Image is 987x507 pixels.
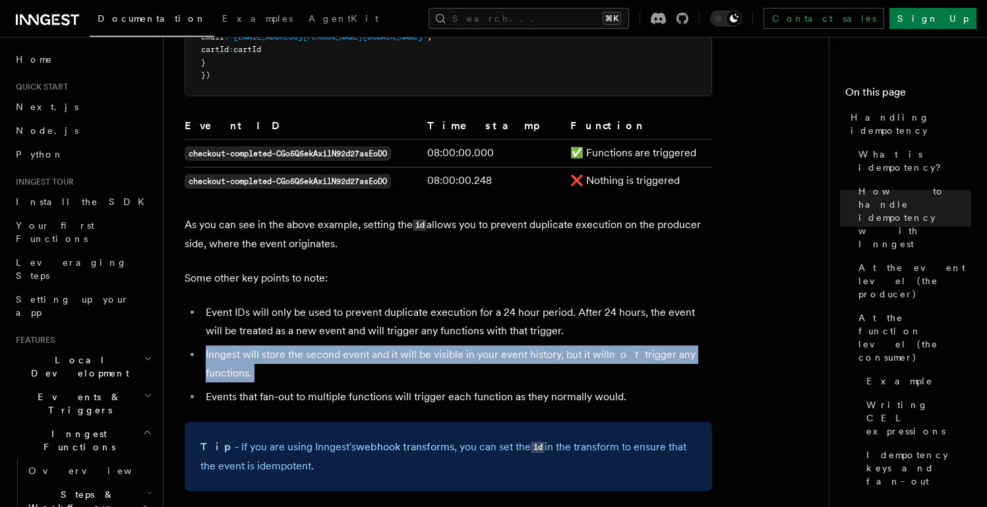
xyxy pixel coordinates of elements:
a: Your first Functions [11,214,155,251]
span: Overview [28,465,164,476]
a: At the function level (the consumer) [853,306,971,369]
li: Events that fan-out to multiple functions will trigger each function as they normally would. [202,388,712,406]
td: ❌ Nothing is triggered [565,167,712,194]
code: checkout-completed-CGo5Q5ekAxilN92d27asEoDO [185,146,391,161]
span: Features [11,335,55,345]
td: ✅ Functions are triggered [565,139,712,167]
span: AgentKit [309,13,378,24]
kbd: ⌘K [603,12,621,25]
code: id [413,220,427,231]
span: Setting up your app [16,294,129,318]
span: : [224,32,229,42]
strong: Tip [200,440,235,453]
span: How to handle idempotency with Inngest [858,185,971,251]
a: At the event level (the producer) [853,256,971,306]
td: 08:00:00.248 [422,167,565,194]
a: Handling idempotency [845,105,971,142]
li: Inngest will store the second event and it will be visible in your event history, but it will tri... [202,345,712,382]
p: Some other key points to note: [185,269,712,287]
span: Node.js [16,125,78,136]
button: Events & Triggers [11,385,155,422]
span: }) [201,71,210,80]
p: - If you are using Inngest's , you can set the in the transform to ensure that the event is idemp... [200,438,696,475]
a: Writing CEL expressions [861,393,971,443]
span: cartId [233,45,261,54]
a: Home [11,47,155,71]
span: Inngest Functions [11,427,142,454]
a: Example [861,369,971,393]
span: Your first Functions [16,220,94,244]
button: Inngest Functions [11,422,155,459]
span: Writing CEL expressions [866,398,971,438]
a: AgentKit [301,4,386,36]
a: Documentation [90,4,214,37]
span: } [201,58,206,67]
span: Documentation [98,13,206,24]
span: , [427,32,432,42]
a: Install the SDK [11,190,155,214]
span: Example [866,374,933,388]
button: Search...⌘K [429,8,629,29]
a: How to handle idempotency with Inngest [853,179,971,256]
span: Python [16,149,64,160]
button: Toggle dark mode [710,11,742,26]
span: Install the SDK [16,196,152,207]
span: : [229,45,233,54]
a: Setting up your app [11,287,155,324]
span: Handling idempotency [851,111,971,137]
span: Examples [222,13,293,24]
th: Function [565,117,712,140]
span: email [201,32,224,42]
a: Python [11,142,155,166]
a: Sign Up [889,8,976,29]
a: Contact sales [763,8,884,29]
a: webhook transforms [356,440,454,453]
em: not [609,348,645,361]
a: Idempotency keys and fan-out [861,443,971,493]
span: Inngest tour [11,177,74,187]
a: Overview [23,459,155,483]
a: What is idempotency? [853,142,971,179]
a: Node.js [11,119,155,142]
span: [EMAIL_ADDRESS][PERSON_NAME][DOMAIN_NAME]' [233,32,427,42]
td: 08:00:00.000 [422,139,565,167]
code: id [531,442,545,453]
span: Next.js [16,102,78,112]
a: Leveraging Steps [11,251,155,287]
th: Event ID [185,117,422,140]
span: Events & Triggers [11,390,144,417]
span: cartId [201,45,229,54]
button: Local Development [11,348,155,385]
span: Local Development [11,353,144,380]
a: Next.js [11,95,155,119]
code: checkout-completed-CGo5Q5ekAxilN92d27asEoDO [185,174,391,189]
p: As you can see in the above example, setting the allows you to prevent duplicate execution on the... [185,216,712,253]
span: At the event level (the producer) [858,261,971,301]
span: Leveraging Steps [16,257,127,281]
span: At the function level (the consumer) [858,311,971,364]
h4: On this page [845,84,971,105]
span: Quick start [11,82,68,92]
span: Home [16,53,53,66]
li: Event IDs will only be used to prevent duplicate execution for a 24 hour period. After 24 hours, ... [202,303,712,340]
span: What is idempotency? [858,148,971,174]
a: Examples [214,4,301,36]
th: Timestamp [422,117,565,140]
span: Idempotency keys and fan-out [866,448,971,488]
